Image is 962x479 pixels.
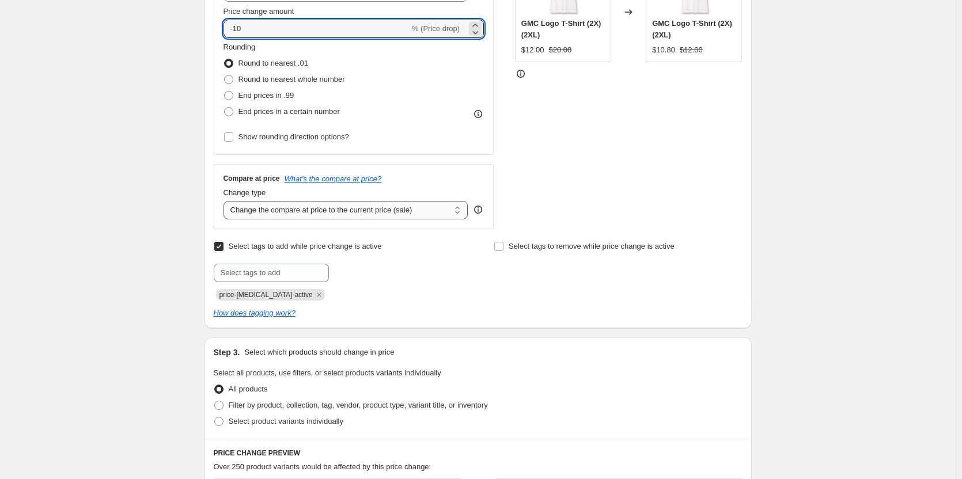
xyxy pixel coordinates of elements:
span: End prices in a certain number [238,107,340,116]
span: GMC Logo T-Shirt (2X) (2XL) [521,19,601,39]
span: Rounding [224,43,256,51]
strike: $20.00 [549,44,572,56]
span: Over 250 product variants would be affected by this price change: [214,462,431,471]
div: help [472,204,484,215]
span: End prices in .99 [238,91,294,100]
span: Round to nearest .01 [238,59,308,67]
h6: PRICE CHANGE PREVIEW [214,448,743,458]
button: What's the compare at price? [285,174,382,183]
input: Select tags to add [214,264,329,282]
span: % (Price drop) [412,24,460,33]
span: price-change-job-active [219,291,313,299]
span: Round to nearest whole number [238,75,345,83]
span: Select product variants individually [229,417,343,425]
button: Remove price-change-job-active [314,290,324,300]
span: All products [229,385,268,393]
div: $10.80 [652,44,675,56]
span: Change type [224,188,266,197]
span: Price change amount [224,7,294,16]
div: $12.00 [521,44,544,56]
h3: Compare at price [224,174,280,183]
span: Filter by product, collection, tag, vendor, product type, variant title, or inventory [229,401,488,409]
span: Select tags to add while price change is active [229,242,382,250]
span: Show rounding direction options? [238,132,349,141]
h2: Step 3. [214,347,240,358]
span: GMC Logo T-Shirt (2X) (2XL) [652,19,732,39]
strike: $12.00 [680,44,703,56]
a: How does tagging work? [214,309,296,317]
input: -15 [224,20,410,38]
p: Select which products should change in price [244,347,394,358]
span: Select all products, use filters, or select products variants individually [214,368,441,377]
span: Select tags to remove while price change is active [509,242,675,250]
